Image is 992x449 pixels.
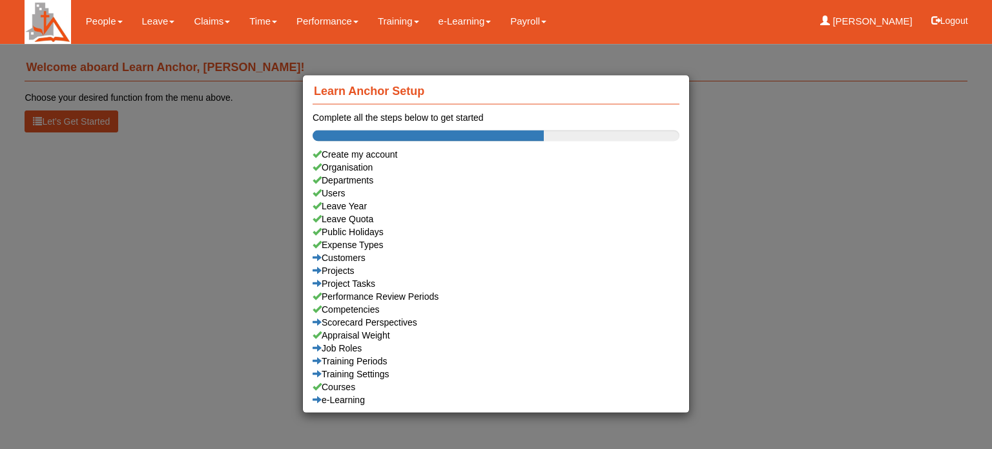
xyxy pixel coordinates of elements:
a: Public Holidays [313,225,679,238]
a: Departments [313,174,679,187]
h4: Learn Anchor Setup [313,78,679,105]
div: Complete all the steps below to get started [313,111,679,124]
a: Expense Types [313,238,679,251]
a: Scorecard Perspectives [313,316,679,329]
a: Organisation [313,161,679,174]
a: Project Tasks [313,277,679,290]
iframe: chat widget [938,397,979,436]
a: Appraisal Weight [313,329,679,342]
a: Competencies [313,303,679,316]
div: Create my account [313,148,679,161]
a: Courses [313,381,679,393]
a: Performance Review Periods [313,290,679,303]
a: e-Learning [313,393,679,406]
a: Users [313,187,679,200]
a: Leave Year [313,200,679,213]
a: Job Roles [313,342,679,355]
a: Training Settings [313,368,679,381]
a: Leave Quota [313,213,679,225]
a: Customers [313,251,679,264]
a: Projects [313,264,679,277]
a: Training Periods [313,355,679,368]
